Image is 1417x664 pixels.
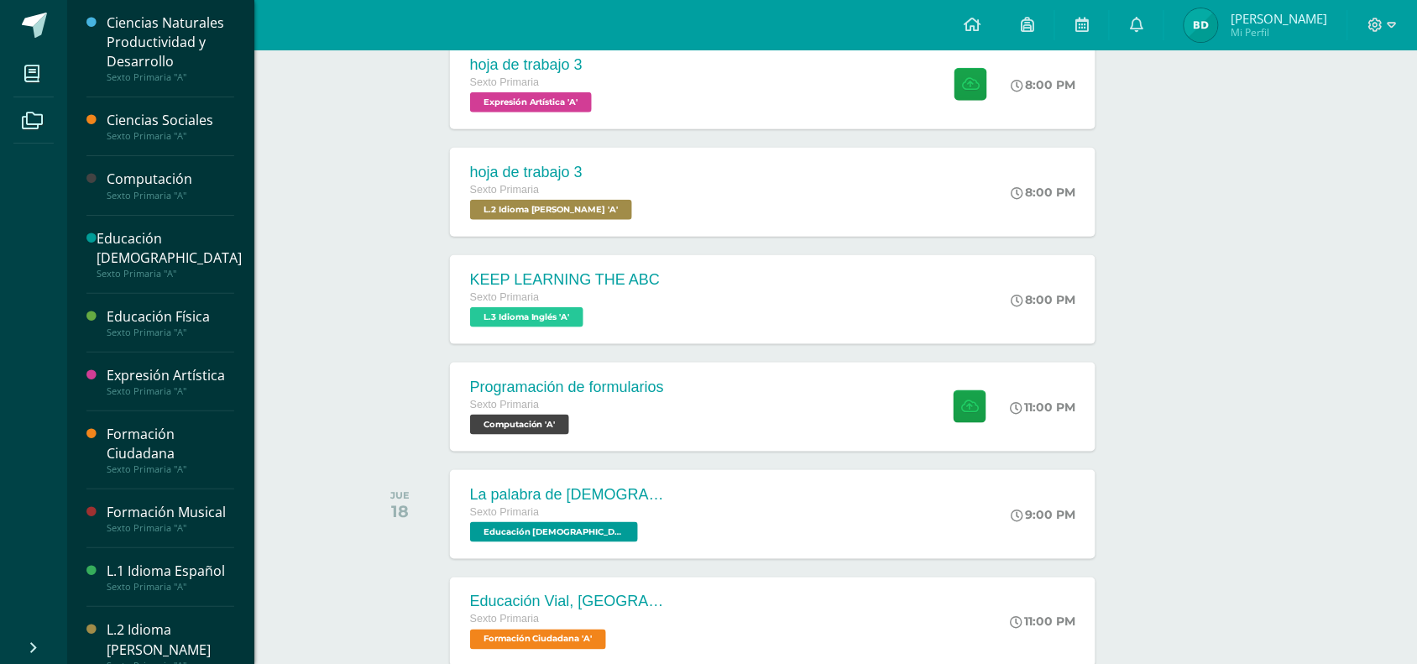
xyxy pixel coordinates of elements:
span: Computación 'A' [470,415,569,435]
span: Sexto Primaria [470,76,540,88]
div: Sexto Primaria "A" [107,463,234,475]
div: Educación [DEMOGRAPHIC_DATA] [97,229,242,268]
div: 11:00 PM [1010,614,1075,630]
span: [PERSON_NAME] [1231,10,1327,27]
div: JUE [390,489,410,501]
a: Educación [DEMOGRAPHIC_DATA]Sexto Primaria "A" [97,229,242,280]
div: Sexto Primaria "A" [107,522,234,534]
div: Programación de formularios [470,379,664,396]
img: 4ab8d18ff3edfe9ce56531832e567fab.png [1184,8,1218,42]
div: Sexto Primaria "A" [107,327,234,338]
span: Educación Cristiana 'A' [470,522,638,542]
div: Ciencias Sociales [107,111,234,130]
div: hoja de trabajo 3 [470,164,636,181]
div: 11:00 PM [1010,400,1075,415]
span: Formación Ciudadana 'A' [470,630,606,650]
span: L.3 Idioma Inglés 'A' [470,307,583,327]
span: Sexto Primaria [470,506,540,518]
div: 18 [390,501,410,521]
div: hoja de trabajo 3 [470,56,596,74]
a: Ciencias SocialesSexto Primaria "A" [107,111,234,142]
span: Expresión Artística 'A' [470,92,592,112]
div: Sexto Primaria "A" [107,581,234,593]
div: L.1 Idioma Español [107,562,234,581]
a: Educación FísicaSexto Primaria "A" [107,307,234,338]
div: Sexto Primaria "A" [107,71,234,83]
a: ComputaciónSexto Primaria "A" [107,170,234,201]
span: Sexto Primaria [470,291,540,303]
div: 8:00 PM [1011,77,1075,92]
span: Sexto Primaria [470,614,540,625]
div: Sexto Primaria "A" [107,130,234,142]
div: L.2 Idioma [PERSON_NAME] [107,620,234,659]
a: Formación CiudadanaSexto Primaria "A" [107,425,234,475]
a: L.1 Idioma EspañolSexto Primaria "A" [107,562,234,593]
div: Educación Vial, [GEOGRAPHIC_DATA] [470,593,672,611]
div: Sexto Primaria "A" [97,268,242,280]
a: Expresión ArtísticaSexto Primaria "A" [107,366,234,397]
div: 9:00 PM [1011,507,1075,522]
div: Ciencias Naturales Productividad y Desarrollo [107,13,234,71]
span: Mi Perfil [1231,25,1327,39]
div: Formación Musical [107,503,234,522]
div: 8:00 PM [1011,185,1075,200]
span: L.2 Idioma Maya Kaqchikel 'A' [470,200,632,220]
a: Formación MusicalSexto Primaria "A" [107,503,234,534]
div: Educación Física [107,307,234,327]
div: Sexto Primaria "A" [107,385,234,397]
div: La palabra de [DEMOGRAPHIC_DATA] es como un espejo [470,486,672,504]
span: Sexto Primaria [470,399,540,410]
div: Expresión Artística [107,366,234,385]
div: KEEP LEARNING THE ABC [470,271,660,289]
span: Sexto Primaria [470,184,540,196]
div: Computación [107,170,234,189]
div: 8:00 PM [1011,292,1075,307]
div: Formación Ciudadana [107,425,234,463]
a: Ciencias Naturales Productividad y DesarrolloSexto Primaria "A" [107,13,234,83]
div: Sexto Primaria "A" [107,190,234,201]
